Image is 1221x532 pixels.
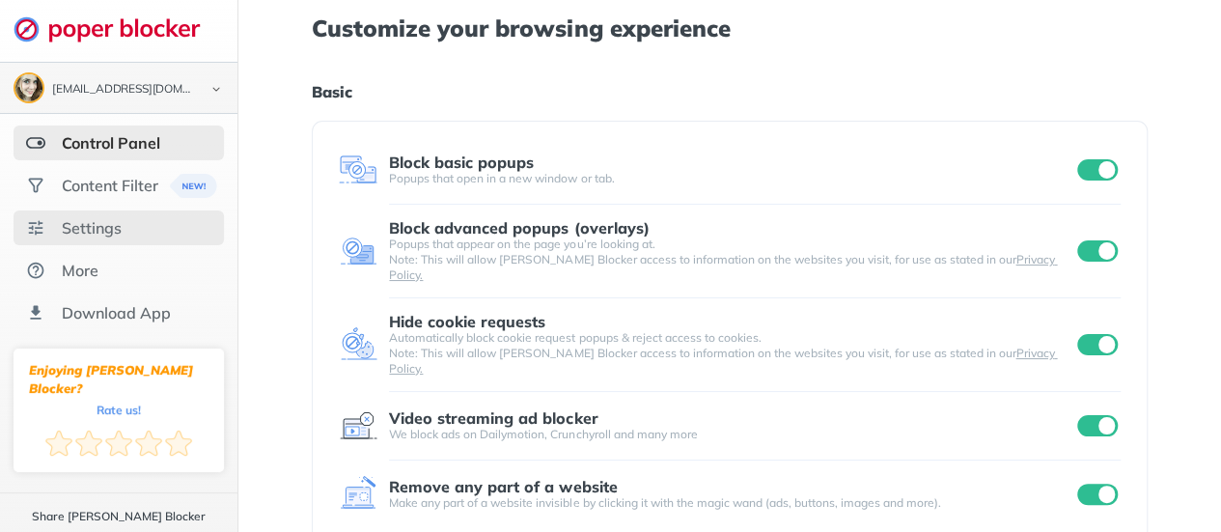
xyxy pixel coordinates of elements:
[389,330,1073,377] div: Automatically block cookie request popups & reject access to cookies. Note: This will allow [PERS...
[29,361,208,398] div: Enjoying [PERSON_NAME] Blocker?
[389,219,649,237] div: Block advanced popups (overlays)
[62,303,171,322] div: Download App
[62,261,98,280] div: More
[389,409,597,427] div: Video streaming ad blocker
[52,83,195,97] div: bellenboland@gmail.com
[97,406,141,414] div: Rate us!
[15,74,42,101] img: ACg8ocL9BQdOMqsBpiyPSrfteG5rqg7xONl0C1PrP7XxczBYeNYMNHKO=s96-c
[339,151,377,189] img: feature icon
[389,237,1073,283] div: Popups that appear on the page you’re looking at. Note: This will allow [PERSON_NAME] Blocker acc...
[62,218,122,238] div: Settings
[389,478,617,495] div: Remove any part of a website
[339,406,377,445] img: feature icon
[62,176,158,195] div: Content Filter
[14,15,221,42] img: logo-webpage.svg
[26,303,45,322] img: download-app.svg
[312,15,1147,41] h1: Customize your browsing experience
[339,232,377,270] img: feature icon
[389,346,1057,376] a: Privacy Policy.
[389,171,1073,186] div: Popups that open in a new window or tab.
[205,79,228,99] img: chevron-bottom-black.svg
[389,495,1073,511] div: Make any part of a website invisible by clicking it with the magic wand (ads, buttons, images and...
[312,79,1147,104] h1: Basic
[26,176,45,195] img: social.svg
[389,154,534,171] div: Block basic popups
[389,313,545,330] div: Hide cookie requests
[26,261,45,280] img: about.svg
[389,427,1073,442] div: We block ads on Dailymotion, Crunchyroll and many more
[164,174,211,198] img: menuBanner.svg
[26,218,45,238] img: settings.svg
[339,325,377,364] img: feature icon
[62,133,160,153] div: Control Panel
[389,252,1057,282] a: Privacy Policy.
[339,475,377,514] img: feature icon
[26,133,45,153] img: features-selected.svg
[32,509,206,524] div: Share [PERSON_NAME] Blocker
